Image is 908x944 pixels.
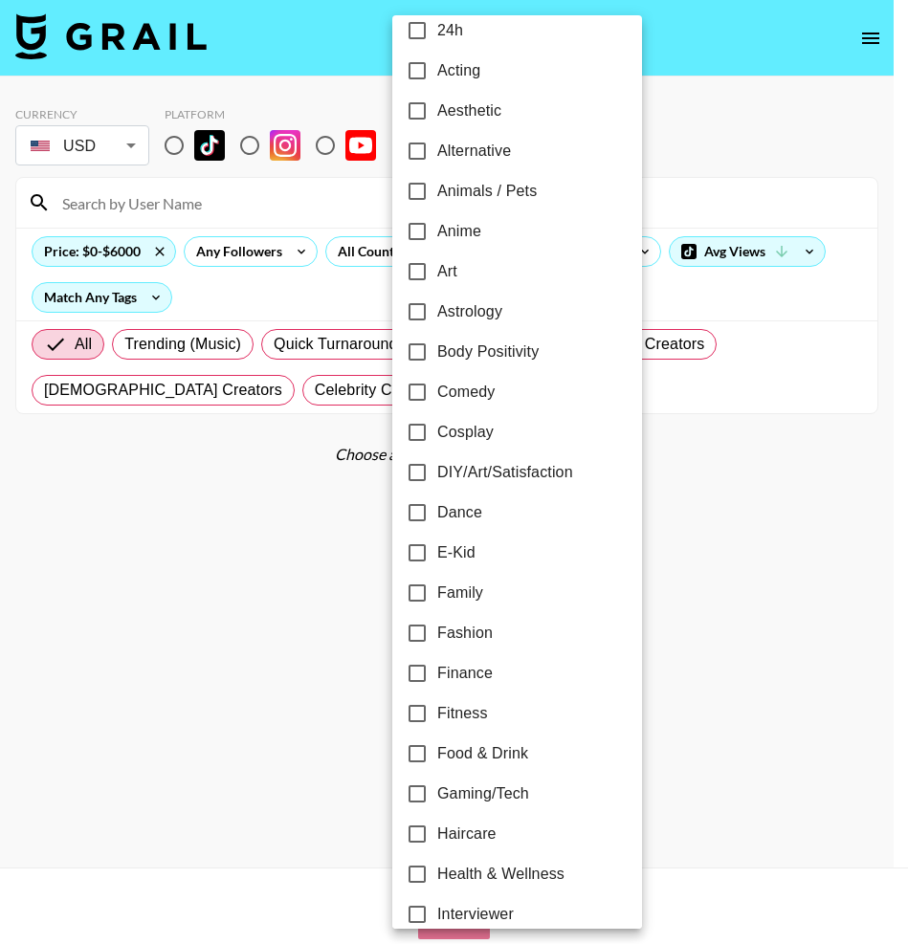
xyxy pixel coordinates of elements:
span: Finance [437,662,493,685]
span: 24h [437,19,463,42]
span: Astrology [437,300,502,323]
span: Gaming/Tech [437,782,529,805]
span: Fitness [437,702,488,725]
span: Animals / Pets [437,180,537,203]
span: DIY/Art/Satisfaction [437,461,573,484]
span: Interviewer [437,903,514,926]
span: Haircare [437,823,497,845]
span: Body Positivity [437,340,539,363]
span: Aesthetic [437,99,501,122]
span: Family [437,582,483,604]
span: Cosplay [437,421,494,444]
span: Food & Drink [437,742,528,765]
span: Fashion [437,622,493,645]
span: Comedy [437,381,495,404]
span: Dance [437,501,482,524]
span: Health & Wellness [437,863,565,886]
span: E-Kid [437,541,476,564]
span: Anime [437,220,481,243]
span: Alternative [437,140,511,163]
span: Art [437,260,457,283]
span: Acting [437,59,480,82]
